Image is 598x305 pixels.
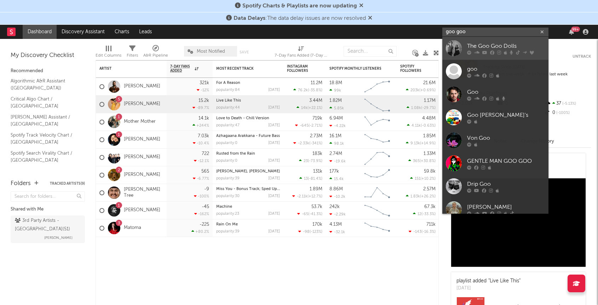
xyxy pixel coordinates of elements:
div: popularity: 84 [216,88,240,92]
div: 2.57M [423,187,436,191]
div: ( ) [299,159,322,163]
button: Save [240,50,249,54]
div: Miss You - Bonus Track; Sped Up Version [216,187,280,191]
div: Goo [PERSON_NAME]'s [467,111,545,119]
div: [DATE] [268,194,280,198]
div: Rain On Me [216,223,280,226]
span: [PERSON_NAME] [44,234,73,242]
div: 183k [312,151,322,156]
a: Spotify Track Velocity Chart / [GEOGRAPHIC_DATA] [11,131,78,146]
a: Live Like This [216,99,241,103]
div: 5.85k [329,106,344,110]
span: -16.3 % [422,230,435,234]
a: Matoma [124,225,141,231]
span: -2.33k [298,142,309,145]
div: Most Recent Track [216,67,269,71]
div: [DATE] [268,177,280,180]
div: -4.22k [329,123,346,128]
div: Filters [127,51,138,60]
span: 203k [410,88,419,92]
div: A&R Pipeline [143,51,168,60]
div: [DATE] [268,230,280,234]
div: 321k [200,81,209,85]
div: -32.1k [329,230,345,234]
div: Live Like This [216,99,280,103]
div: The Goo Goo Dolls [467,42,545,50]
span: : The data delay issues are now resolved [234,16,366,21]
div: -100 % [194,194,209,198]
a: Charts [110,25,134,39]
div: Artist [99,67,153,71]
div: [PERSON_NAME] [467,203,545,211]
span: -123 % [311,230,321,234]
div: ( ) [406,194,436,198]
div: Jessica, Jezebel [216,169,280,173]
div: 1.17M [424,98,436,103]
div: 1.33M [424,151,436,156]
div: popularity: 23 [216,212,239,216]
button: Tracked Artists(9) [50,182,85,185]
div: 3.44M [309,98,322,103]
div: 711k [426,222,436,227]
a: Discovery Assistant [57,25,110,39]
span: 14k [301,106,307,110]
a: Goo [442,83,548,106]
div: -162 % [194,212,209,216]
div: playlist added [456,277,521,285]
a: Critical Algo Chart / [GEOGRAPHIC_DATA] [11,95,78,110]
div: 11.2M [311,81,322,85]
div: For A Reason [216,81,280,85]
span: 4.11k [412,124,421,128]
span: -2.71 % [310,124,321,128]
svg: Chart title [361,149,393,166]
span: 9.13k [410,142,420,145]
div: 14.1k [199,116,209,121]
a: [PERSON_NAME] [124,137,160,143]
div: [DATE] [268,88,280,92]
div: popularity: 44 [216,106,240,110]
svg: Chart title [361,131,393,149]
span: -5.13 % [561,102,576,106]
div: Drip Goo [467,180,545,188]
div: popularity: 47 [216,123,240,127]
a: Rusted from the Rain [216,152,255,156]
span: -0.63 % [422,124,435,128]
div: -89.7 % [192,105,209,110]
div: [DATE] [268,141,280,145]
span: 151 [415,177,420,181]
span: +14.9 % [421,142,435,145]
div: 719k [312,116,322,121]
div: -6.77 % [193,176,209,181]
a: Miss You - Bonus Track; Sped Up Version [216,187,292,191]
div: ( ) [406,141,436,145]
div: 18.8M [329,81,342,85]
svg: Chart title [361,166,393,184]
a: 3rd Party Artists - [GEOGRAPHIC_DATA](51)[PERSON_NAME] [11,215,85,243]
div: 8.86M [329,187,343,191]
a: Machine [216,205,232,209]
div: [DATE] [456,285,521,292]
div: 15.2k [199,98,209,103]
div: popularity: 30 [216,194,240,198]
a: For A Reason [216,81,240,85]
div: ( ) [293,141,322,145]
div: +244 % [192,123,209,128]
a: Mother Mother [124,119,156,125]
span: Spotify Charts & Playlists are now updating [242,3,357,9]
button: Untrack [573,53,591,60]
div: 1.89M [310,187,322,191]
div: 99k [329,88,341,93]
span: 23 [304,159,308,163]
div: 0 [544,108,591,117]
div: 177k [329,169,339,174]
div: ( ) [410,176,436,181]
span: +30.8 % [421,159,435,163]
span: -645 [300,124,309,128]
span: 76.2k [298,88,308,92]
div: -9 [204,187,209,191]
div: 4.48M [422,116,436,121]
div: Rusted from the Rain [216,152,280,156]
span: -41.3 % [309,212,321,216]
div: -2.29k [329,212,346,217]
span: 7-Day Fans Added [170,64,193,73]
